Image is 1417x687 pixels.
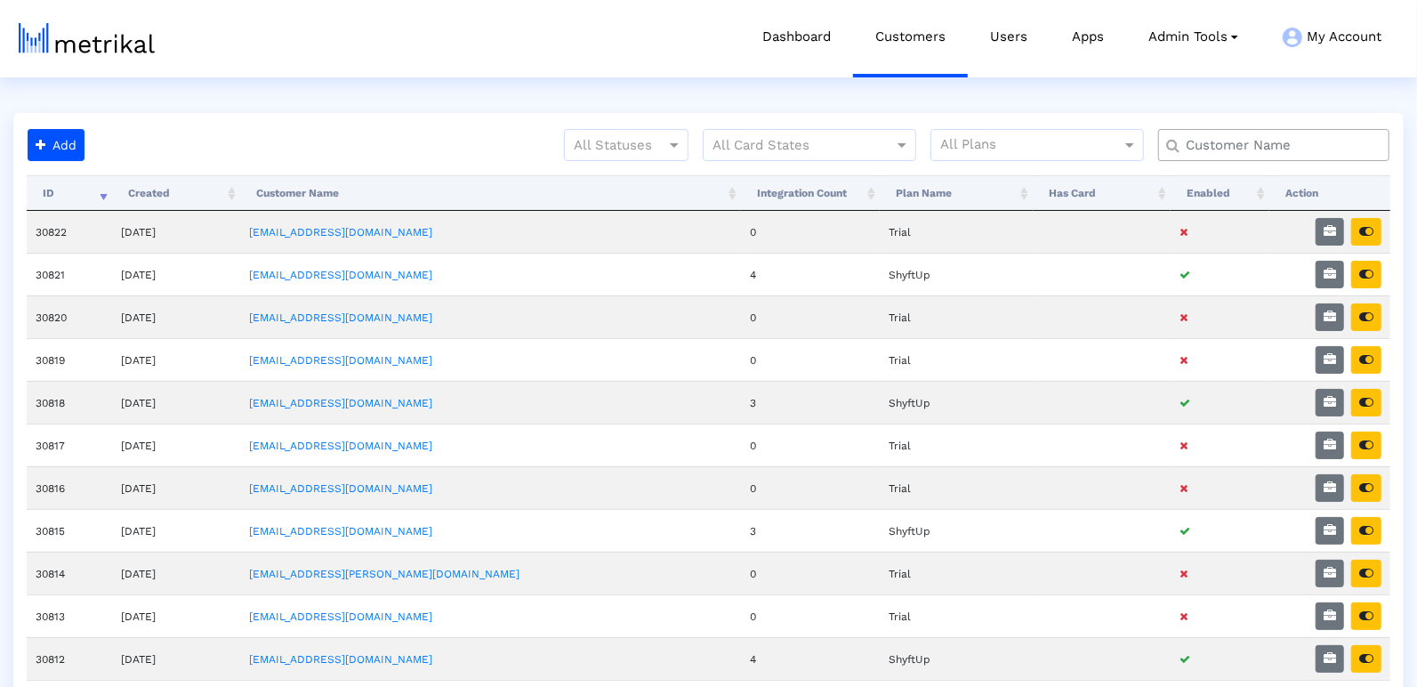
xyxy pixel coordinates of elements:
[741,552,880,594] td: 0
[27,552,112,594] td: 30814
[249,482,432,495] a: [EMAIL_ADDRESS][DOMAIN_NAME]
[112,253,240,295] td: [DATE]
[940,134,1124,158] input: All Plans
[741,295,880,338] td: 0
[249,440,432,452] a: [EMAIL_ADDRESS][DOMAIN_NAME]
[27,338,112,381] td: 30819
[880,295,1033,338] td: Trial
[112,211,240,253] td: [DATE]
[28,129,85,161] button: Add
[880,466,1033,509] td: Trial
[741,338,880,381] td: 0
[112,338,240,381] td: [DATE]
[249,397,432,409] a: [EMAIL_ADDRESS][DOMAIN_NAME]
[880,175,1033,211] th: Plan Name: activate to sort column ascending
[249,269,432,281] a: [EMAIL_ADDRESS][DOMAIN_NAME]
[741,253,880,295] td: 4
[27,594,112,637] td: 30813
[1283,28,1302,47] img: my-account-menu-icon.png
[741,175,880,211] th: Integration Count: activate to sort column ascending
[27,175,112,211] th: ID: activate to sort column ascending
[27,381,112,424] td: 30818
[880,552,1033,594] td: Trial
[249,226,432,238] a: [EMAIL_ADDRESS][DOMAIN_NAME]
[741,424,880,466] td: 0
[19,23,155,53] img: metrical-logo-light.png
[741,637,880,680] td: 4
[880,211,1033,253] td: Trial
[880,509,1033,552] td: ShyftUp
[880,253,1033,295] td: ShyftUp
[27,424,112,466] td: 30817
[249,610,432,623] a: [EMAIL_ADDRESS][DOMAIN_NAME]
[112,466,240,509] td: [DATE]
[240,175,741,211] th: Customer Name: activate to sort column ascending
[741,509,880,552] td: 3
[249,311,432,324] a: [EMAIL_ADDRESS][DOMAIN_NAME]
[112,594,240,637] td: [DATE]
[741,594,880,637] td: 0
[27,211,112,253] td: 30822
[112,552,240,594] td: [DATE]
[112,637,240,680] td: [DATE]
[880,637,1033,680] td: ShyftUp
[713,134,874,158] input: All Card States
[249,653,432,666] a: [EMAIL_ADDRESS][DOMAIN_NAME]
[27,253,112,295] td: 30821
[27,509,112,552] td: 30815
[112,509,240,552] td: [DATE]
[112,175,240,211] th: Created: activate to sort column ascending
[249,525,432,537] a: [EMAIL_ADDRESS][DOMAIN_NAME]
[249,568,519,580] a: [EMAIL_ADDRESS][PERSON_NAME][DOMAIN_NAME]
[1269,175,1390,211] th: Action
[880,338,1033,381] td: Trial
[1173,136,1382,155] input: Customer Name
[249,354,432,367] a: [EMAIL_ADDRESS][DOMAIN_NAME]
[880,381,1033,424] td: ShyftUp
[741,211,880,253] td: 0
[880,424,1033,466] td: Trial
[880,594,1033,637] td: Trial
[27,466,112,509] td: 30816
[112,295,240,338] td: [DATE]
[1033,175,1171,211] th: Has Card: activate to sort column ascending
[27,637,112,680] td: 30812
[741,381,880,424] td: 3
[741,466,880,509] td: 0
[112,381,240,424] td: [DATE]
[112,424,240,466] td: [DATE]
[1171,175,1269,211] th: Enabled: activate to sort column ascending
[27,295,112,338] td: 30820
